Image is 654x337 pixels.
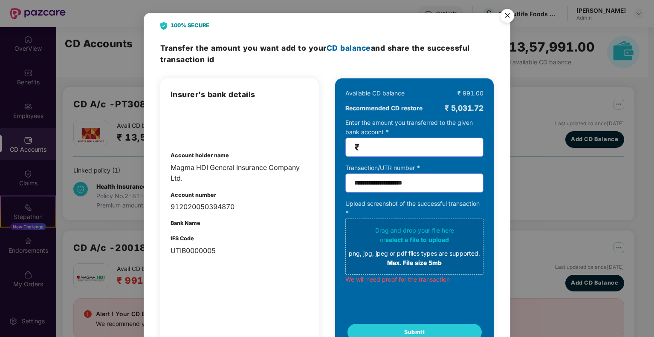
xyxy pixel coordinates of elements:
[404,328,425,337] span: Submit
[345,104,422,113] b: Recommended CD restore
[171,245,309,256] div: UTIB0000005
[385,236,449,243] span: select a file to upload
[495,5,518,28] button: Close
[349,258,480,268] div: Max. File size 5mb
[171,220,200,226] b: Bank Name
[345,199,483,284] div: Upload screenshot of the successful transaction *
[345,163,483,173] div: Transaction/UTR number *
[349,235,480,245] div: or
[243,43,371,52] span: you want add to your
[171,152,229,158] b: Account holder name
[345,118,483,157] div: Enter the amount you transferred to the given bank account *
[171,192,216,198] b: Account number
[160,42,494,66] h3: Transfer the amount and share the successful transaction id
[345,89,405,98] div: Available CD balance
[349,226,480,268] div: Drag and drop your file here
[171,235,194,242] b: IFS Code
[171,89,309,101] h3: Insurer’s bank details
[171,109,215,138] img: cd-accounts
[445,102,483,114] div: ₹ 5,031.72
[171,21,209,30] b: 100% SECURE
[171,162,309,184] div: Magma HDI General Insurance Company Ltd.
[160,22,167,30] img: svg+xml;base64,PHN2ZyB4bWxucz0iaHR0cDovL3d3dy53My5vcmcvMjAwMC9zdmciIHdpZHRoPSIyNCIgaGVpZ2h0PSIyOC...
[327,43,371,52] span: CD balance
[354,142,359,152] span: ₹
[457,89,483,98] div: ₹ 991.00
[495,5,519,29] img: svg+xml;base64,PHN2ZyB4bWxucz0iaHR0cDovL3d3dy53My5vcmcvMjAwMC9zdmciIHdpZHRoPSI1NiIgaGVpZ2h0PSI1Ni...
[345,276,450,283] span: We will need proof for the transaction
[349,249,480,258] div: png, jpg, jpeg or pdf files types are supported.
[346,219,483,274] span: Drag and drop your file hereorselect a file to uploadpng, jpg, jpeg or pdf files types are suppor...
[171,202,309,212] div: 912020050394870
